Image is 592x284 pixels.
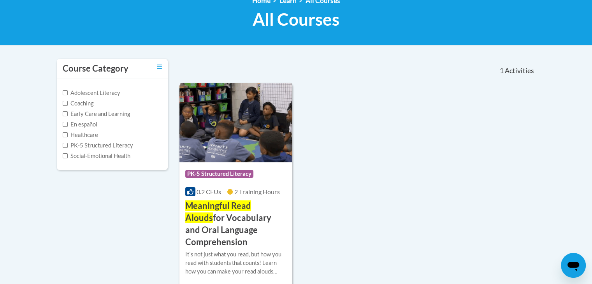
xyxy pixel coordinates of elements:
[63,132,68,137] input: Checkbox for Options
[63,143,68,148] input: Checkbox for Options
[185,250,287,276] div: Itʹs not just what you read, but how you read with students that counts! Learn how you can make y...
[234,188,280,195] span: 2 Training Hours
[185,200,251,223] span: Meaningful Read Alouds
[185,200,287,248] h3: for Vocabulary and Oral Language Comprehension
[63,153,68,158] input: Checkbox for Options
[63,89,120,97] label: Adolescent Literacy
[179,83,293,162] img: Course Logo
[157,63,162,71] a: Toggle collapse
[63,120,97,129] label: En español
[561,253,586,278] iframe: Button to launch messaging window
[63,131,98,139] label: Healthcare
[185,170,253,178] span: PK-5 Structured Literacy
[63,152,130,160] label: Social-Emotional Health
[63,90,68,95] input: Checkbox for Options
[63,110,130,118] label: Early Care and Learning
[63,63,128,75] h3: Course Category
[63,99,93,108] label: Coaching
[499,67,503,75] span: 1
[63,122,68,127] input: Checkbox for Options
[197,188,221,195] span: 0.2 CEUs
[63,141,133,150] label: PK-5 Structured Literacy
[505,67,534,75] span: Activities
[63,111,68,116] input: Checkbox for Options
[253,9,339,30] span: All Courses
[63,101,68,106] input: Checkbox for Options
